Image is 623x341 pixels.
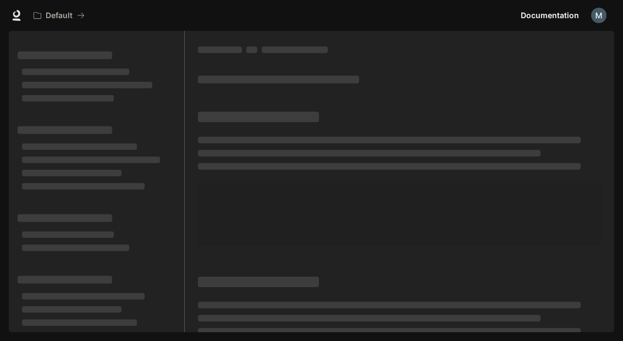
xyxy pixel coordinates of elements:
p: Default [46,11,73,20]
img: User avatar [591,8,607,23]
button: User avatar [588,4,610,26]
a: Documentation [516,4,583,26]
button: All workspaces [29,4,90,26]
span: Documentation [521,9,579,23]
